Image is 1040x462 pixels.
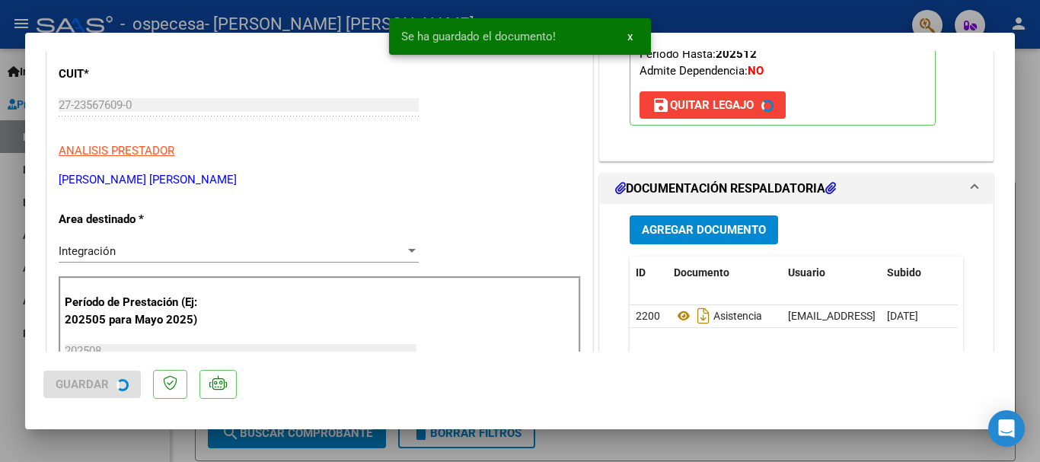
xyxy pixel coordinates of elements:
[59,171,581,189] p: [PERSON_NAME] [PERSON_NAME]
[636,266,646,279] span: ID
[674,266,729,279] span: Documento
[627,30,633,43] span: x
[957,256,1033,289] datatable-header-cell: Acción
[652,96,670,114] mat-icon: save
[636,310,660,322] span: 2200
[59,65,215,83] p: CUIT
[65,294,218,328] p: Período de Prestación (Ej: 202505 para Mayo 2025)
[642,224,766,237] span: Agregar Documento
[401,29,556,44] span: Se ha guardado el documento!
[652,98,754,112] span: Quitar Legajo
[59,244,116,258] span: Integración
[788,266,825,279] span: Usuario
[59,144,174,158] span: ANALISIS PRESTADOR
[694,304,713,328] i: Descargar documento
[716,47,757,61] strong: 202512
[887,266,921,279] span: Subido
[600,174,993,204] mat-expansion-panel-header: DOCUMENTACIÓN RESPALDATORIA
[56,378,109,391] span: Guardar
[881,256,957,289] datatable-header-cell: Subido
[748,64,764,78] strong: NO
[630,215,778,244] button: Agregar Documento
[674,310,762,322] span: Asistencia
[782,256,881,289] datatable-header-cell: Usuario
[640,91,786,119] button: Quitar Legajo
[615,23,645,50] button: x
[59,211,215,228] p: Area destinado *
[615,180,836,198] h1: DOCUMENTACIÓN RESPALDATORIA
[668,256,782,289] datatable-header-cell: Documento
[887,310,918,322] span: [DATE]
[988,410,1025,447] div: Open Intercom Messenger
[43,371,141,398] button: Guardar
[630,256,668,289] datatable-header-cell: ID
